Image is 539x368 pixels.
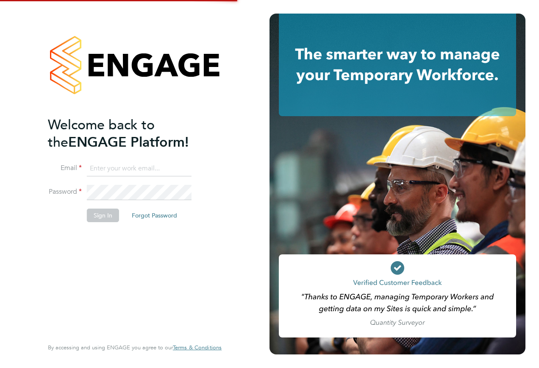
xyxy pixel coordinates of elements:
input: Enter your work email... [87,161,192,176]
a: Terms & Conditions [173,344,222,351]
label: Email [48,164,82,173]
span: Welcome back to the [48,117,155,151]
h2: ENGAGE Platform! [48,116,213,151]
button: Forgot Password [125,209,184,222]
span: By accessing and using ENGAGE you agree to our [48,344,222,351]
label: Password [48,187,82,196]
button: Sign In [87,209,119,222]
